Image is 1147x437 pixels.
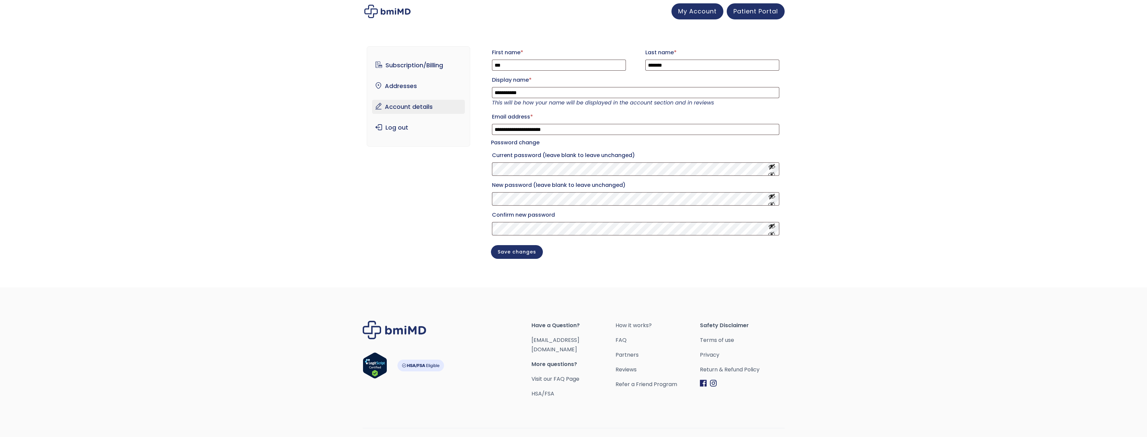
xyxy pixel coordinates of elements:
a: [EMAIL_ADDRESS][DOMAIN_NAME] [531,336,579,353]
a: Addresses [372,79,465,93]
button: Show password [768,223,776,235]
img: Verify Approval for www.bmimd.com [363,352,387,379]
img: HSA-FSA [397,360,444,371]
img: Brand Logo [363,321,426,339]
a: Subscription/Billing [372,58,465,72]
label: Last name [645,47,779,58]
a: Privacy [700,350,784,360]
legend: Password change [491,138,540,147]
label: Current password (leave blank to leave unchanged) [492,150,779,161]
label: Display name [492,75,779,85]
a: Account details [372,100,465,114]
img: Facebook [700,380,707,387]
a: FAQ [616,336,700,345]
a: How it works? [616,321,700,330]
a: Reviews [616,365,700,374]
label: First name [492,47,626,58]
label: Email address [492,112,779,122]
a: Visit our FAQ Page [531,375,579,383]
label: New password (leave blank to leave unchanged) [492,180,779,191]
em: This will be how your name will be displayed in the account section and in reviews [492,99,714,106]
a: Return & Refund Policy [700,365,784,374]
button: Show password [768,193,776,205]
span: Have a Question? [531,321,616,330]
a: HSA/FSA [531,390,554,397]
a: My Account [671,3,723,19]
a: Patient Portal [727,3,785,19]
span: My Account [678,7,717,15]
a: Refer a Friend Program [616,380,700,389]
a: Terms of use [700,336,784,345]
img: Instagram [710,380,717,387]
nav: Account pages [367,46,470,147]
span: Safety Disclaimer [700,321,784,330]
a: Partners [616,350,700,360]
a: Log out [372,121,465,135]
span: More questions? [531,360,616,369]
button: Show password [768,163,776,175]
a: Verify LegitScript Approval for www.bmimd.com [363,352,387,382]
img: My account [364,5,411,18]
span: Patient Portal [733,7,778,15]
button: Save changes [491,245,543,259]
label: Confirm new password [492,210,779,220]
